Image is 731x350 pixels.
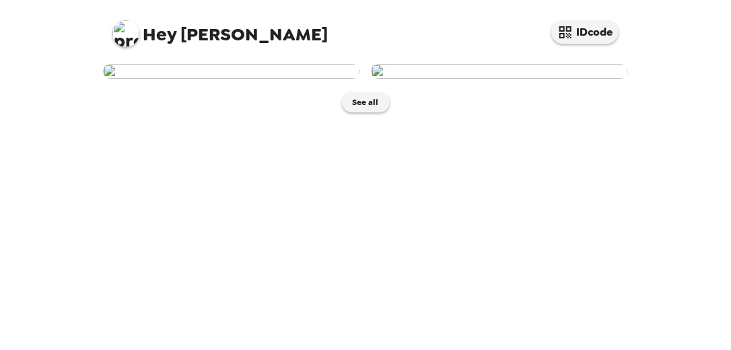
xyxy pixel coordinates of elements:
span: [PERSON_NAME] [112,13,328,44]
img: user-248504 [103,64,360,79]
span: Hey [143,22,176,46]
button: IDcode [551,20,619,44]
button: See all [342,92,390,112]
img: profile pic [112,20,139,47]
img: user-221360 [371,64,628,79]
